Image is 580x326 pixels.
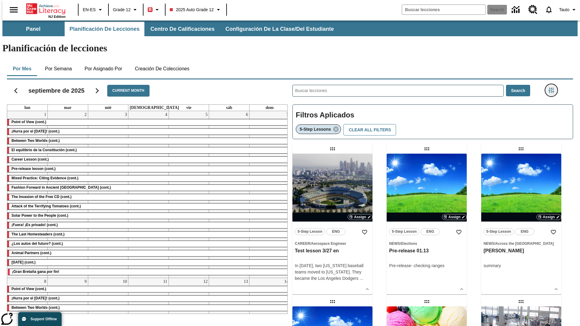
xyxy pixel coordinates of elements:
[295,248,370,254] h3: Test lesson 3/27 en
[7,241,290,247] div: ¿Los autos del futuro? (cont.)
[442,214,467,220] button: Assign Elegir fechas
[295,241,310,246] span: Career
[2,21,578,36] div: Subbarra de navegación
[169,111,209,278] td: 5 de septiembre de 2025
[7,296,290,302] div: ¡Hurra por el Día de la Constitución! (cont.)
[402,5,485,14] input: search field
[420,228,440,235] button: ENG
[43,111,47,118] a: 1 de septiembre de 2025
[221,22,339,36] button: Configuración de la clase/del estudiante
[7,203,290,209] div: Attack of the Terrifying Tomatoes (cont.)
[389,240,464,247] span: Tema: News/Elections
[389,241,400,246] span: News
[11,213,68,218] span: Solar Power to the People (cont.)
[11,296,60,300] span: ¡Hurra por el Día de la Constitución! (cont.)
[26,3,66,15] a: Portada
[448,214,460,220] span: Assign
[484,263,559,269] div: summary
[225,26,334,33] span: Configuración de la clase/del estudiante
[484,240,559,247] span: Tema: News/Across the US
[11,120,46,124] span: Point of View (cont.)
[422,144,432,154] div: Lección arrastrable: Pre-release 01.13
[149,6,152,13] span: B
[12,270,59,274] span: ¡Gran Bretaña gana por fin!
[545,84,557,96] button: Menú lateral de filtros
[104,105,113,111] a: miércoles
[7,286,290,292] div: Point of View (cont.)
[7,232,290,238] div: The Last Homesteaders (cont.)
[11,223,58,227] span: ¡Fuera! ¡Es privado! (cont.)
[7,222,290,228] div: ¡Fuera! ¡Es privado! (cont.)
[541,2,557,18] a: Notificaciones
[7,119,290,125] div: Point of View (cont.)
[457,285,466,294] button: Ver más
[40,62,77,76] button: Por semana
[8,83,24,98] button: Regresar
[557,4,580,15] button: Perfil/Configuración
[43,278,47,285] a: 8 de septiembre de 2025
[89,83,105,98] button: Seguir
[525,2,541,18] a: Centro de recursos, Se abrirá en una pestaña nueva.
[128,111,169,278] td: 4 de septiembre de 2025
[552,285,561,294] button: Ver más
[389,228,419,235] button: 5-Step Lesson
[7,129,290,135] div: ¡Hurra por el Día de la Constitución! (cont.)
[495,241,554,246] span: Across the [GEOGRAPHIC_DATA]
[400,241,401,246] span: /
[83,7,96,13] span: EN-ES
[7,194,290,200] div: The Invasion of the Free CD (cont.)
[11,148,77,152] span: El equilibrio de la Constitución (cont.)
[5,1,23,19] button: Abrir el menú lateral
[295,228,325,235] button: 5-Step Lesson
[264,105,275,111] a: domingo
[164,111,169,118] a: 4 de septiembre de 2025
[401,241,417,246] span: Elections
[486,229,511,235] span: 5-Step Lesson
[128,105,180,111] a: jueves
[80,4,106,15] button: Language: EN-ES, Selecciona un idioma
[536,214,561,220] button: Assign Elegir fechas
[18,312,62,326] button: Support Offline
[11,129,60,133] span: ¡Hurra por el Día de la Constitución! (cont.)
[332,229,340,235] span: ENG
[150,26,214,33] span: Centro de calificaciones
[145,4,163,15] button: Boost El color de la clase es rojo. Cambiar el color de la clase.
[31,317,57,321] span: Support Offline
[422,297,432,306] div: Lección arrastrable: Test regular lesson
[515,228,534,235] button: ENG
[7,111,48,278] td: 1 de septiembre de 2025
[311,241,346,246] span: Aerospace Engineer
[162,278,168,285] a: 11 de septiembre de 2025
[548,227,559,238] button: Añadir a mis Favoritas
[300,127,331,132] span: 5-Step Lessons
[426,229,434,235] span: ENG
[389,263,464,269] div: Pre-release- checking ranges
[326,228,346,235] button: ENG
[283,278,290,285] a: 14 de septiembre de 2025
[204,111,209,118] a: 5 de septiembre de 2025
[295,240,370,247] span: Tema: Career/Aerospace Engineer
[209,111,250,278] td: 6 de septiembre de 2025
[506,85,530,97] button: Search
[80,62,127,76] button: Por asignado por
[484,241,495,246] span: News
[285,111,290,118] a: 7 de septiembre de 2025
[63,105,73,111] a: martes
[7,175,290,181] div: Mixed Practice: Citing Evidence (cont.)
[26,2,66,18] div: Portada
[146,22,219,36] button: Centro de calificaciones
[521,229,529,235] span: ENG
[293,85,503,96] input: Buscar lecciones
[48,111,88,278] td: 2 de septiembre de 2025
[543,214,555,220] span: Assign
[328,144,337,154] div: Lección arrastrable: Test lesson 3/27 en
[559,7,569,13] span: Tauto
[292,104,573,139] div: Filtros Aplicados
[107,85,150,97] button: Current Month
[83,278,88,285] a: 9 de septiembre de 2025
[11,195,72,199] span: The Invasion of the Free CD (cont.)
[8,269,289,275] div: ¡Gran Bretaña gana por fin!
[354,214,366,220] span: Assign
[7,62,37,76] button: Por mes
[348,214,372,220] button: Assign Elegir fechas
